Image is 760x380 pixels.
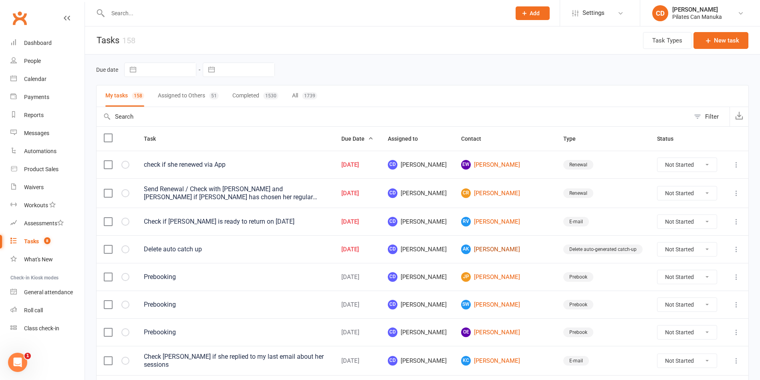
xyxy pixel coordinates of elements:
div: Prebook [563,272,593,282]
a: Automations [10,142,85,160]
div: Prebook [563,300,593,309]
div: [PERSON_NAME] [672,6,722,13]
div: Prebooking [144,273,327,281]
div: Payments [24,94,49,100]
span: [PERSON_NAME] [388,245,447,254]
div: E-mail [563,356,589,366]
div: People [24,58,41,64]
span: [PERSON_NAME] [388,327,447,337]
input: Search [97,107,690,126]
a: Product Sales [10,160,85,178]
span: [PERSON_NAME] [388,300,447,309]
span: Add [530,10,540,16]
a: JP[PERSON_NAME] [461,272,549,282]
div: [DATE] [341,162,373,168]
div: What's New [24,256,53,263]
span: KC [461,356,471,366]
button: Status [657,134,682,144]
div: [DATE] [341,301,373,308]
a: Messages [10,124,85,142]
span: CD [388,217,397,226]
a: Workouts [10,196,85,214]
div: Messages [24,130,49,136]
div: Pilates Can Manuka [672,13,722,20]
div: [DATE] [341,246,373,253]
span: Settings [583,4,605,22]
span: [PERSON_NAME] [388,272,447,282]
div: Tasks [24,238,39,245]
div: 51 [209,92,219,99]
button: Task Types [643,32,691,49]
span: OE [461,327,471,337]
span: EW [461,160,471,170]
div: Renewal [563,188,593,198]
span: CD [388,327,397,337]
a: Roll call [10,301,85,319]
div: check if she renewed via App [144,161,327,169]
div: Send Renewal / Check with [PERSON_NAME] and [PERSON_NAME] if [PERSON_NAME] has chosen her regular... [144,185,327,201]
div: 158 [122,36,135,45]
div: General attendance [24,289,73,295]
a: EW[PERSON_NAME] [461,160,549,170]
span: Contact [461,135,490,142]
span: SW [461,300,471,309]
div: Delete auto-generated catch-up [563,245,643,254]
span: 1 [24,353,31,359]
div: Prebooking [144,328,327,336]
a: Tasks 8 [10,232,85,251]
div: Prebooking [144,301,327,309]
input: Search... [105,8,505,19]
span: CD [388,245,397,254]
a: Dashboard [10,34,85,52]
span: Status [657,135,682,142]
a: Class kiosk mode [10,319,85,338]
span: CD [388,272,397,282]
span: CD [388,356,397,366]
button: Due Date [341,134,373,144]
div: 1530 [263,92,278,99]
div: Product Sales [24,166,58,172]
div: CD [652,5,668,21]
div: Roll call [24,307,43,313]
div: Prebook [563,327,593,337]
div: Assessments [24,220,64,226]
button: Assigned to [388,134,427,144]
div: Delete auto catch up [144,245,327,253]
div: [DATE] [341,274,373,281]
a: Assessments [10,214,85,232]
a: OE[PERSON_NAME] [461,327,549,337]
span: JP [461,272,471,282]
div: Renewal [563,160,593,170]
span: [PERSON_NAME] [388,160,447,170]
button: Type [563,134,585,144]
iframe: Intercom live chat [8,353,27,372]
span: [PERSON_NAME] [388,188,447,198]
span: AK [461,245,471,254]
span: 8 [44,237,50,244]
span: CR [461,188,471,198]
a: Reports [10,106,85,124]
span: Type [563,135,585,142]
span: Task [144,135,165,142]
a: Calendar [10,70,85,88]
a: SW[PERSON_NAME] [461,300,549,309]
button: Contact [461,134,490,144]
button: Task [144,134,165,144]
span: [PERSON_NAME] [388,356,447,366]
span: CD [388,300,397,309]
div: Automations [24,148,56,154]
div: 1739 [302,92,317,99]
span: Due Date [341,135,373,142]
div: Class check-in [24,325,59,331]
div: Filter [705,112,719,121]
div: [DATE] [341,329,373,336]
span: CD [388,160,397,170]
div: Waivers [24,184,44,190]
a: People [10,52,85,70]
div: [DATE] [341,190,373,197]
button: Add [516,6,550,20]
a: General attendance kiosk mode [10,283,85,301]
a: RV[PERSON_NAME] [461,217,549,226]
a: What's New [10,251,85,269]
div: Check [PERSON_NAME] if she replied to my last email about her sessions [144,353,327,369]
